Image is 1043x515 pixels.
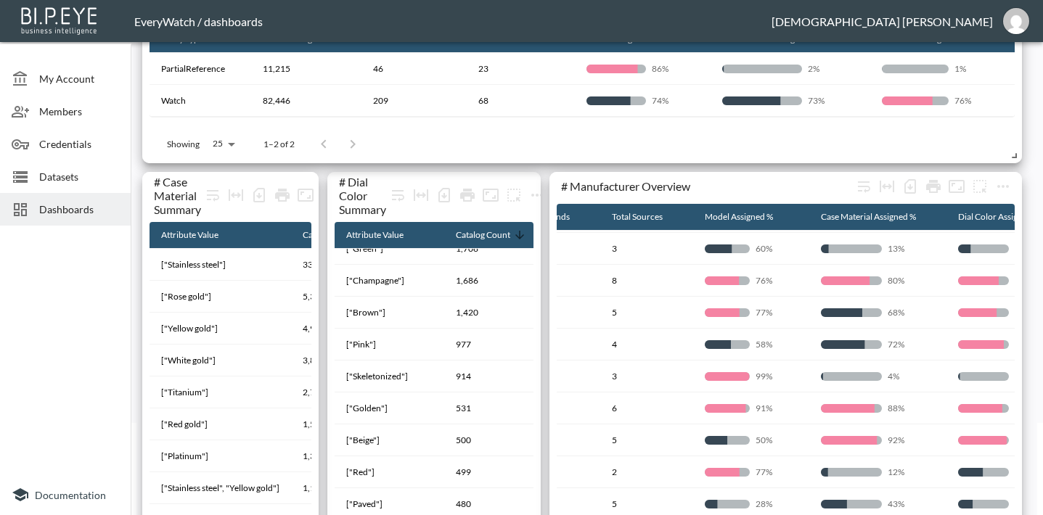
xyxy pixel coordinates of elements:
th: 531 [444,392,541,424]
th: 2 [600,456,693,488]
th: 68 [467,85,575,117]
div: 25 [205,134,240,153]
a: Documentation [12,486,119,503]
div: # Manufacturer Overview [561,179,852,193]
p: 86% [652,62,698,75]
th: 5 [600,297,693,329]
div: Dial Color Assigned % [958,208,1040,226]
div: 50/100 (50%) [705,434,798,446]
p: 1–2 of 2 [263,138,295,150]
div: 28/100 (28%) [705,498,798,510]
div: 86/100 (86%) [586,62,698,75]
th: 977 [444,329,541,360]
p: 91% [756,402,798,414]
p: 13% [888,242,935,255]
p: 60% [756,242,798,255]
div: 99/100 (99%) [705,370,798,382]
div: Case Material Assigned % [821,208,916,226]
th: ["Golden"] [335,392,444,424]
th: PartialReference [150,53,251,85]
p: 76% [756,274,798,287]
span: Chart settings [991,175,1015,198]
th: 46 [361,53,466,85]
span: Attach chart to a group [502,186,525,200]
button: vishnu@everywatch.com [993,4,1039,38]
div: Catalog Count [303,226,357,244]
th: ["Skeletonized"] [335,360,444,392]
p: 58% [756,338,798,350]
th: 500 [444,424,541,456]
span: Documentation [35,489,106,501]
th: 23 [467,53,575,85]
th: 1,381 [291,440,388,472]
span: Attach chart to a group [317,186,340,200]
span: Attribute Value [161,226,237,244]
p: 4% [888,370,935,382]
p: Showing [167,138,200,150]
div: Wrap text [201,184,224,207]
span: Total Sources [612,208,682,226]
th: 3 [600,233,693,265]
th: Watch [150,85,251,117]
div: 76/100 (76%) [882,94,1003,107]
p: 76% [954,94,1003,107]
p: 92% [888,434,935,446]
div: 88/100 (88%) [821,402,935,414]
div: 68/100 (68%) [821,306,935,318]
button: more [525,184,549,207]
span: My Account [39,71,119,86]
div: 80/100 (80%) [821,274,935,287]
div: 12/100 (12%) [821,466,935,478]
div: Wrap text [852,175,875,198]
img: bipeye-logo [18,4,102,36]
th: 4,921 [291,313,388,345]
p: 1% [954,62,1003,75]
th: 499 [444,456,541,488]
div: 73/100 (73%) [722,94,859,107]
div: 13/100 (13%) [821,242,935,255]
div: Print [922,175,945,198]
span: Catalog Count [303,226,376,244]
th: 5 [600,424,693,456]
div: Number of rows selected for download: 223 [433,184,456,207]
th: 4 [600,329,693,360]
th: 3 [600,360,693,392]
p: 88% [888,402,935,414]
th: ["Stainless steel"] [150,249,291,281]
th: 1,571 [291,408,388,440]
th: ["Red"] [335,456,444,488]
div: [DEMOGRAPHIC_DATA] [PERSON_NAME] [772,15,993,28]
p: 99% [756,370,798,382]
th: ["Champagne"] [335,265,444,297]
th: ["Brown"] [335,297,444,329]
span: Datasets [39,169,119,184]
img: b0851220ef7519462eebfaf84ab7640e [1003,8,1029,34]
button: more [317,184,340,207]
th: ["White gold"] [150,345,291,376]
th: ["Beige"] [335,424,444,456]
th: 2,731 [291,376,388,408]
div: # Case Material Summary [154,175,201,216]
span: Case Material Assigned % [821,208,935,226]
div: 1/100 (1%) [882,62,1003,75]
span: Catalog Count [456,226,529,244]
div: 72/100 (72%) [821,338,935,350]
th: 5,356 [291,281,388,313]
th: ["Pink"] [335,329,444,360]
span: Credentials [39,136,119,152]
div: 91/100 (91%) [705,402,798,414]
div: 76/100 (76%) [705,274,798,287]
p: 2% [808,62,859,75]
th: 1,420 [444,297,541,329]
div: 4/100 (4%) [821,370,935,382]
div: Number of rows selected for download: 201 [248,184,271,207]
div: Model Assigned % [705,208,773,226]
p: 74% [652,94,698,107]
th: ["Yellow gold"] [150,313,291,345]
p: 77% [756,466,798,478]
th: 1,686 [444,265,541,297]
th: 1,708 [444,233,541,265]
div: Print [271,184,294,207]
p: 68% [888,306,935,318]
div: 2/100 (2%) [722,62,859,75]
